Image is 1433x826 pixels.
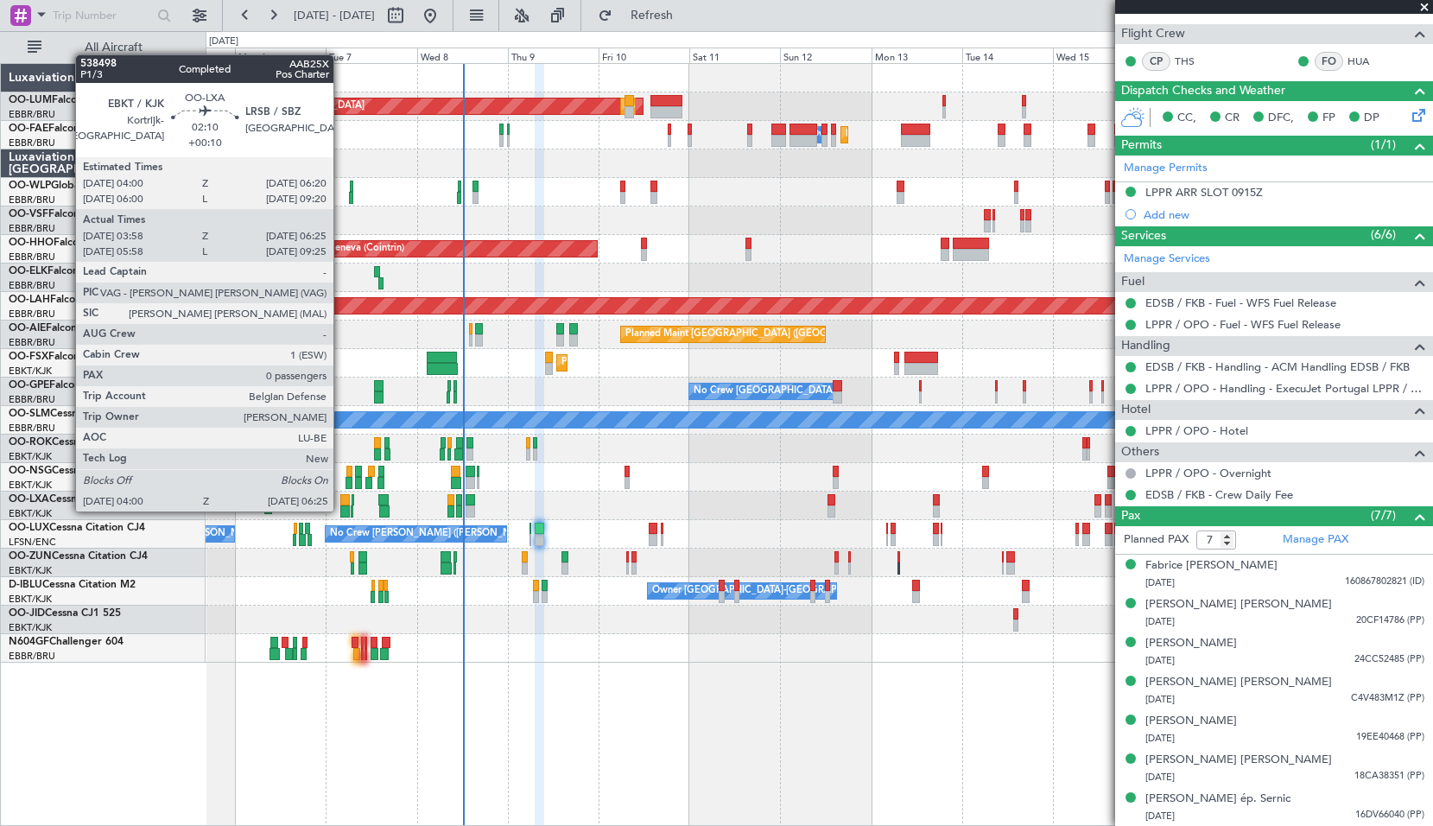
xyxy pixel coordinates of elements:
span: Others [1121,442,1159,462]
a: OO-AIEFalcon 7X [9,323,93,334]
span: (1/1) [1371,136,1396,154]
span: [DATE] [1145,654,1175,667]
a: OO-LUXCessna Citation CJ4 [9,523,145,533]
span: 19EE40468 (PP) [1356,730,1424,745]
button: Refresh [590,2,694,29]
span: CR [1225,110,1240,127]
span: 16DV66040 (PP) [1355,808,1424,823]
div: No Crew [PERSON_NAME] ([PERSON_NAME]) [330,521,537,547]
span: (7/7) [1371,506,1396,524]
div: Mon 13 [872,48,962,63]
span: OO-HHO [9,238,54,248]
div: Thu 9 [508,48,599,63]
a: EBBR/BRU [9,222,55,235]
span: CC, [1177,110,1196,127]
div: [PERSON_NAME] [PERSON_NAME] [1145,674,1332,691]
span: 160867802821 (ID) [1345,575,1424,589]
input: Trip Number [53,3,152,29]
a: N604GFChallenger 604 [9,637,124,647]
div: Wed 15 [1053,48,1144,63]
a: EBBR/BRU [9,650,55,663]
span: OO-ROK [9,437,52,448]
a: LPPR / OPO - Hotel [1145,423,1248,438]
a: EBBR/BRU [9,279,55,292]
span: OO-LUX [9,523,49,533]
span: OO-LXA [9,494,49,505]
span: FP [1322,110,1335,127]
div: No Crew [GEOGRAPHIC_DATA] ([GEOGRAPHIC_DATA] National) [694,378,983,404]
span: [DATE] [1145,615,1175,628]
div: Sun 12 [780,48,871,63]
div: Planned Maint Kortrijk-[GEOGRAPHIC_DATA] [269,492,471,518]
a: EBKT/KJK [9,507,52,520]
span: Fuel [1121,272,1144,292]
span: D-IBLU [9,580,42,590]
a: EBKT/KJK [9,365,52,378]
a: EDSB / FKB - Fuel - WFS Fuel Release [1145,295,1336,310]
span: OO-FAE [9,124,48,134]
span: OO-ELK [9,266,48,276]
div: [PERSON_NAME] [PERSON_NAME] [1145,596,1332,613]
div: FO [1315,52,1343,71]
a: OO-WLPGlobal 5500 [9,181,110,191]
span: [DATE] [1145,693,1175,706]
label: Planned PAX [1124,531,1189,549]
div: Tue 7 [326,48,416,63]
span: Pax [1121,506,1140,526]
a: OO-FAEFalcon 7X [9,124,96,134]
a: OO-NSGCessna Citation CJ4 [9,466,148,476]
a: Manage PAX [1283,531,1348,549]
a: OO-GPEFalcon 900EX EASy II [9,380,152,391]
a: EBKT/KJK [9,593,52,606]
a: EBBR/BRU [9,137,55,149]
div: [PERSON_NAME] [PERSON_NAME] [1145,752,1332,769]
a: Manage Permits [1124,160,1208,177]
a: EBBR/BRU [9,108,55,121]
div: LPPR ARR SLOT 0915Z [1145,185,1263,200]
span: C4V483M1Z (PP) [1351,691,1424,706]
span: OO-VSF [9,209,48,219]
span: Dispatch Checks and Weather [1121,81,1285,101]
span: Refresh [616,10,688,22]
a: LPPR / OPO - Fuel - WFS Fuel Release [1145,317,1341,332]
a: OO-LXACessna Citation CJ4 [9,494,145,505]
span: OO-AIE [9,323,46,334]
span: [DATE] [1145,771,1175,784]
a: EBBR/BRU [9,422,55,435]
a: OO-ELKFalcon 8X [9,266,95,276]
a: OO-JIDCessna CJ1 525 [9,608,121,619]
a: LPPR / OPO - Handling - ExecuJet Portugal LPPR / OPO [1145,381,1424,396]
span: OO-ZUN [9,551,52,562]
span: DP [1364,110,1379,127]
a: OO-LAHFalcon 7X [9,295,98,305]
div: Fri 10 [599,48,689,63]
a: LPPR / OPO - Overnight [1145,466,1271,480]
a: OO-ZUNCessna Citation CJ4 [9,551,148,562]
span: 24CC52485 (PP) [1354,652,1424,667]
span: N604GF [9,637,49,647]
div: Planned Maint [GEOGRAPHIC_DATA] ([GEOGRAPHIC_DATA]) [625,321,897,347]
a: EBBR/BRU [9,308,55,321]
a: OO-SLMCessna Citation XLS [9,409,146,419]
div: [PERSON_NAME] [1145,713,1237,730]
span: DFC, [1268,110,1294,127]
span: Services [1121,226,1166,246]
div: Planned Maint Kortrijk-[GEOGRAPHIC_DATA] [561,350,763,376]
span: Hotel [1121,400,1151,420]
span: OO-LAH [9,295,50,305]
span: OO-JID [9,608,45,619]
div: Mon 6 [235,48,326,63]
a: EBBR/BRU [9,251,55,264]
a: OO-ROKCessna Citation CJ4 [9,437,148,448]
a: EBKT/KJK [9,450,52,463]
span: [DATE] [1145,810,1175,823]
a: LFSN/ENC [9,536,56,549]
a: THS [1175,54,1214,69]
a: OO-VSFFalcon 8X [9,209,96,219]
div: Fabrice [PERSON_NAME] [1145,557,1278,575]
a: OO-FSXFalcon 7X [9,352,96,362]
span: Permits [1121,136,1162,156]
a: OO-LUMFalcon 7X [9,95,99,105]
div: Owner [GEOGRAPHIC_DATA]-[GEOGRAPHIC_DATA] [652,578,885,604]
span: Handling [1121,336,1170,356]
